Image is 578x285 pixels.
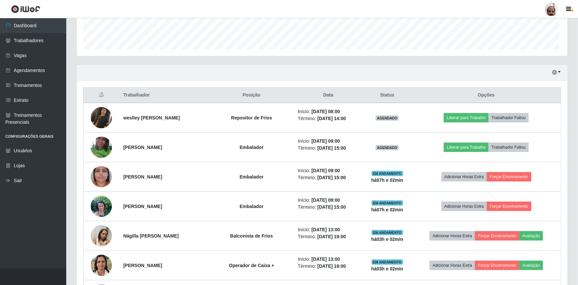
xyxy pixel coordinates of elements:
[376,145,399,150] span: AGENDADO
[123,204,162,209] strong: [PERSON_NAME]
[298,256,359,263] li: Início:
[372,259,403,265] span: EM ANDAMENTO
[239,204,263,209] strong: Embalador
[91,158,112,196] img: 1752158526360.jpeg
[311,109,340,114] time: [DATE] 08:00
[317,116,346,121] time: [DATE] 14:00
[311,168,340,173] time: [DATE] 09:00
[123,174,162,179] strong: [PERSON_NAME]
[91,251,112,279] img: 1720809249319.jpeg
[489,143,529,152] button: Trabalhador Faltou
[91,127,112,168] img: 1607552192045.jpeg
[311,138,340,144] time: [DATE] 09:00
[372,230,403,235] span: EM ANDAMENTO
[119,88,209,103] th: Trabalhador
[91,192,112,220] img: 1754681700507.jpeg
[371,237,403,242] strong: há 03 h e 02 min
[372,200,403,206] span: EM ANDAMENTO
[311,227,340,232] time: [DATE] 13:00
[475,231,519,241] button: Forçar Encerramento
[294,88,363,103] th: Data
[376,115,399,121] span: AGENDADO
[231,115,272,120] strong: Repositor de Frios
[91,107,112,128] img: 1712261190170.jpeg
[317,263,346,269] time: [DATE] 19:00
[412,88,561,103] th: Opções
[11,5,40,13] img: CoreUI Logo
[298,204,359,211] li: Término:
[311,256,340,262] time: [DATE] 13:00
[298,226,359,233] li: Início:
[442,172,487,181] button: Adicionar Horas Extra
[298,145,359,152] li: Término:
[123,233,179,239] strong: Nágilla [PERSON_NAME]
[317,204,346,210] time: [DATE] 15:00
[311,197,340,203] time: [DATE] 09:00
[298,233,359,240] li: Término:
[239,145,263,150] strong: Embalador
[371,178,403,183] strong: há 07 h e 02 min
[444,113,489,122] button: Liberar para Trabalho
[298,263,359,270] li: Término:
[444,143,489,152] button: Liberar para Trabalho
[298,167,359,174] li: Início:
[91,222,112,250] img: 1742141215420.jpeg
[430,261,475,270] button: Adicionar Horas Extra
[363,88,412,103] th: Status
[229,263,274,268] strong: Operador de Caixa +
[442,202,487,211] button: Adicionar Horas Extra
[371,266,403,271] strong: há 03 h e 02 min
[123,115,180,120] strong: weslley [PERSON_NAME]
[239,174,263,179] strong: Embalador
[317,175,346,180] time: [DATE] 15:00
[519,261,543,270] button: Avaliação
[123,263,162,268] strong: [PERSON_NAME]
[298,108,359,115] li: Início:
[489,113,529,122] button: Trabalhador Faltou
[371,207,403,212] strong: há 07 h e 02 min
[298,174,359,181] li: Término:
[487,172,531,181] button: Forçar Encerramento
[123,145,162,150] strong: [PERSON_NAME]
[475,261,519,270] button: Forçar Encerramento
[209,88,294,103] th: Posição
[317,145,346,151] time: [DATE] 15:00
[298,197,359,204] li: Início:
[317,234,346,239] time: [DATE] 19:00
[372,171,403,176] span: EM ANDAMENTO
[487,202,531,211] button: Forçar Encerramento
[298,138,359,145] li: Início:
[519,231,543,241] button: Avaliação
[298,115,359,122] li: Término:
[230,233,273,239] strong: Balconista de Frios
[430,231,475,241] button: Adicionar Horas Extra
